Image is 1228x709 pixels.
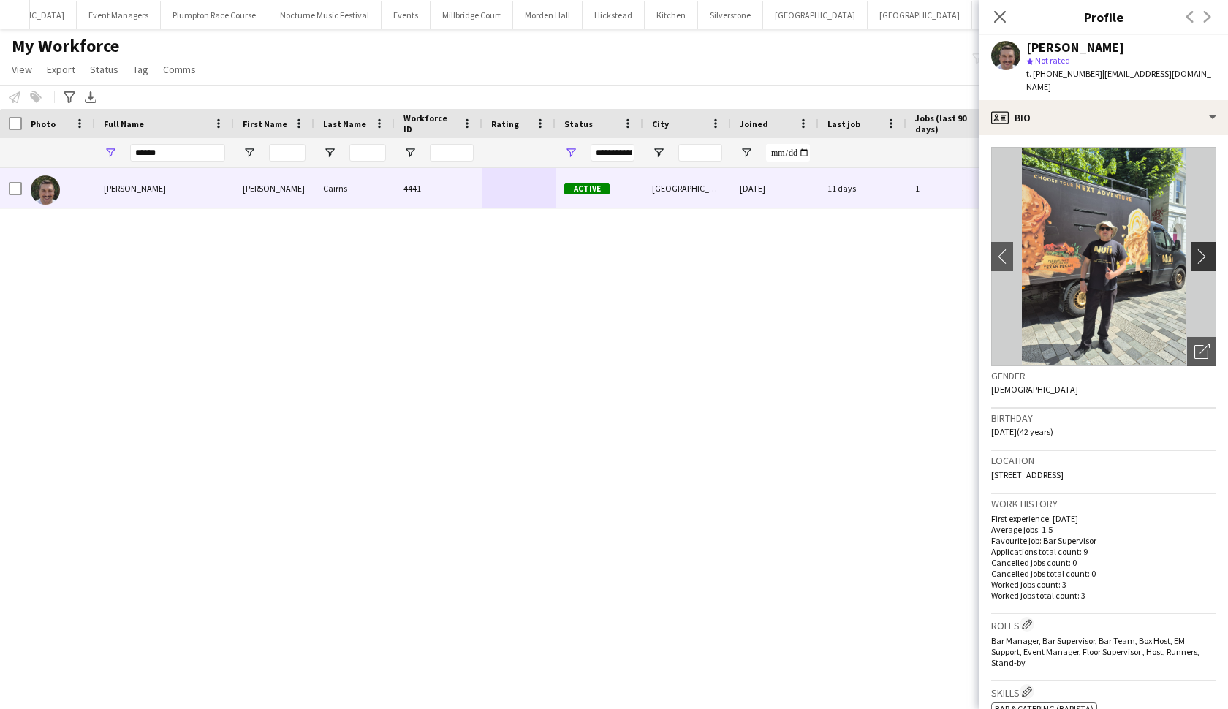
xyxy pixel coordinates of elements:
div: [DATE] [731,168,819,208]
button: Open Filter Menu [104,146,117,159]
input: Full Name Filter Input [130,144,225,162]
a: Comms [157,60,202,79]
h3: Gender [991,369,1216,382]
span: Jobs (last 90 days) [915,113,975,134]
div: Cairns [314,168,395,208]
div: Bio [979,100,1228,135]
span: Export [47,63,75,76]
button: Event Managers [77,1,161,29]
button: Open Filter Menu [652,146,665,159]
span: | [EMAIL_ADDRESS][DOMAIN_NAME] [1026,68,1211,92]
button: Open Filter Menu [740,146,753,159]
button: Events [382,1,431,29]
h3: Location [991,454,1216,467]
button: British Motor Show [972,1,1065,29]
p: Favourite job: Bar Supervisor [991,535,1216,546]
button: Nocturne Music Festival [268,1,382,29]
span: Status [90,63,118,76]
p: Worked jobs count: 3 [991,579,1216,590]
p: First experience: [DATE] [991,513,1216,524]
h3: Roles [991,617,1216,632]
a: Status [84,60,124,79]
h3: Work history [991,497,1216,510]
span: [PERSON_NAME] [104,183,166,194]
button: [GEOGRAPHIC_DATA] [763,1,868,29]
span: t. [PHONE_NUMBER] [1026,68,1102,79]
div: 4441 [395,168,482,208]
span: Rating [491,118,519,129]
p: Average jobs: 1.5 [991,524,1216,535]
input: Joined Filter Input [766,144,810,162]
p: Applications total count: 9 [991,546,1216,557]
span: My Workforce [12,35,119,57]
div: 11 days [819,168,906,208]
button: Silverstone [698,1,763,29]
span: Workforce ID [403,113,456,134]
h3: Profile [979,7,1228,26]
app-action-btn: Export XLSX [82,88,99,106]
div: [GEOGRAPHIC_DATA] [643,168,731,208]
h3: Skills [991,684,1216,699]
span: Last job [827,118,860,129]
a: Export [41,60,81,79]
span: Status [564,118,593,129]
input: Workforce ID Filter Input [430,144,474,162]
span: [DEMOGRAPHIC_DATA] [991,384,1078,395]
span: [STREET_ADDRESS] [991,469,1064,480]
p: Worked jobs total count: 3 [991,590,1216,601]
button: [GEOGRAPHIC_DATA] [868,1,972,29]
p: Cancelled jobs total count: 0 [991,568,1216,579]
h3: Birthday [991,412,1216,425]
span: Active [564,183,610,194]
img: Crew avatar or photo [991,147,1216,366]
span: City [652,118,669,129]
div: [PERSON_NAME] [1026,41,1124,54]
input: Last Name Filter Input [349,144,386,162]
p: Cancelled jobs count: 0 [991,557,1216,568]
button: Open Filter Menu [564,146,577,159]
span: [DATE] (42 years) [991,426,1053,437]
span: Last Name [323,118,366,129]
app-action-btn: Advanced filters [61,88,78,106]
div: Open photos pop-in [1187,337,1216,366]
span: First Name [243,118,287,129]
span: Full Name [104,118,144,129]
span: Photo [31,118,56,129]
button: Open Filter Menu [323,146,336,159]
span: Comms [163,63,196,76]
button: Hickstead [583,1,645,29]
span: Not rated [1035,55,1070,66]
button: Millbridge Court [431,1,513,29]
button: Plumpton Race Course [161,1,268,29]
button: Open Filter Menu [243,146,256,159]
img: Adrian Cairns [31,175,60,205]
div: 1 [906,168,1001,208]
button: Open Filter Menu [403,146,417,159]
button: Kitchen [645,1,698,29]
span: Joined [740,118,768,129]
a: View [6,60,38,79]
div: [PERSON_NAME] [234,168,314,208]
span: Tag [133,63,148,76]
button: Morden Hall [513,1,583,29]
input: First Name Filter Input [269,144,306,162]
a: Tag [127,60,154,79]
span: Bar Manager, Bar Supervisor, Bar Team, Box Host, EM Support, Event Manager, Floor Supervisor , Ho... [991,635,1199,668]
span: View [12,63,32,76]
input: City Filter Input [678,144,722,162]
